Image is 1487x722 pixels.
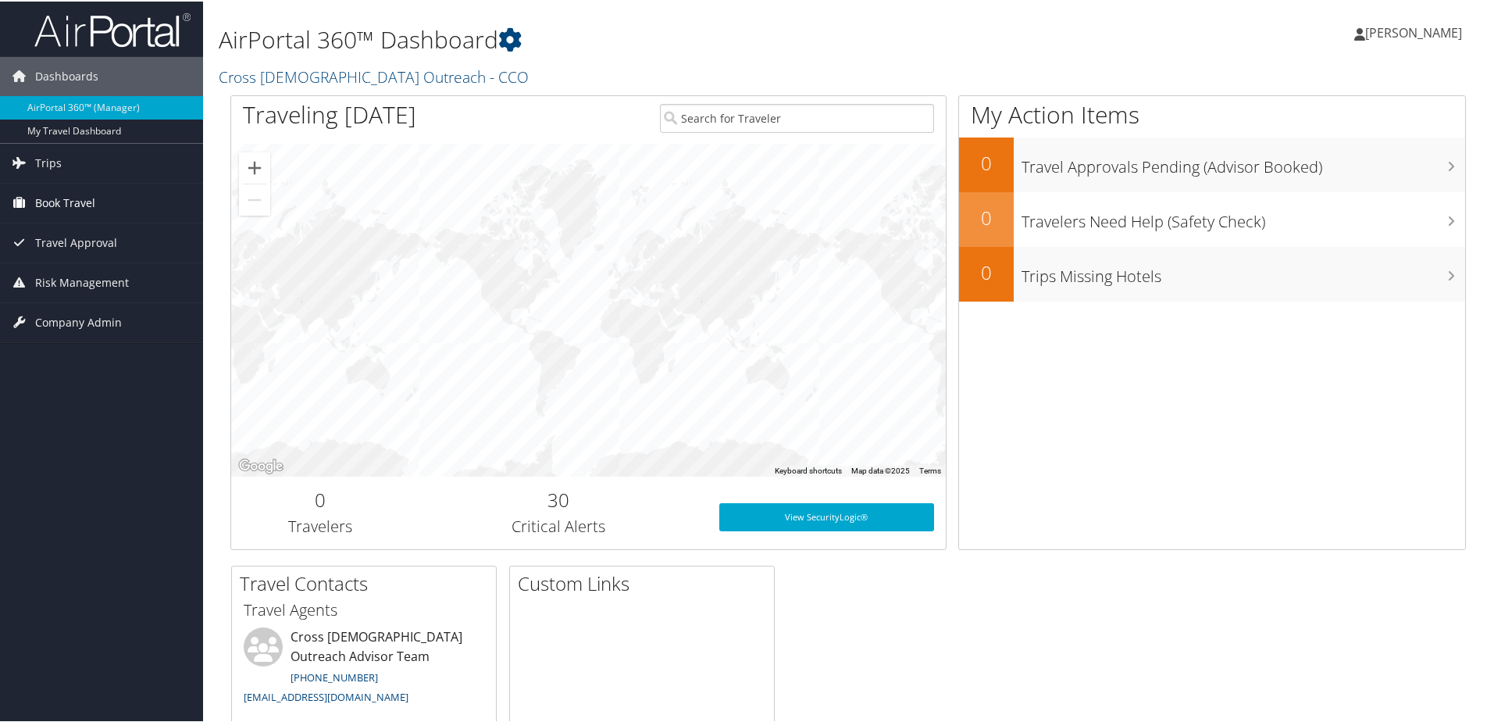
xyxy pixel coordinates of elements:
[35,262,129,301] span: Risk Management
[959,191,1465,245] a: 0Travelers Need Help (Safety Check)
[236,626,492,709] li: Cross [DEMOGRAPHIC_DATA] Outreach Advisor Team
[518,569,774,595] h2: Custom Links
[239,183,270,214] button: Zoom out
[35,182,95,221] span: Book Travel
[35,55,98,95] span: Dashboards
[1354,8,1478,55] a: [PERSON_NAME]
[1022,202,1465,231] h3: Travelers Need Help (Safety Check)
[35,222,117,261] span: Travel Approval
[919,465,941,474] a: Terms (opens in new tab)
[422,514,696,536] h3: Critical Alerts
[959,97,1465,130] h1: My Action Items
[35,302,122,341] span: Company Admin
[1022,147,1465,177] h3: Travel Approvals Pending (Advisor Booked)
[959,203,1014,230] h2: 0
[34,10,191,47] img: airportal-logo.png
[243,97,416,130] h1: Traveling [DATE]
[959,148,1014,175] h2: 0
[219,65,533,86] a: Cross [DEMOGRAPHIC_DATA] Outreach - CCO
[240,569,496,595] h2: Travel Contacts
[235,455,287,475] a: Open this area in Google Maps (opens a new window)
[244,598,484,620] h3: Travel Agents
[219,22,1058,55] h1: AirPortal 360™ Dashboard
[959,245,1465,300] a: 0Trips Missing Hotels
[719,502,934,530] a: View SecurityLogic®
[244,688,408,702] a: [EMAIL_ADDRESS][DOMAIN_NAME]
[660,102,934,131] input: Search for Traveler
[775,464,842,475] button: Keyboard shortcuts
[1022,256,1465,286] h3: Trips Missing Hotels
[35,142,62,181] span: Trips
[959,136,1465,191] a: 0Travel Approvals Pending (Advisor Booked)
[235,455,287,475] img: Google
[851,465,910,474] span: Map data ©2025
[422,485,696,512] h2: 30
[243,485,398,512] h2: 0
[291,669,378,683] a: [PHONE_NUMBER]
[959,258,1014,284] h2: 0
[1365,23,1462,40] span: [PERSON_NAME]
[239,151,270,182] button: Zoom in
[243,514,398,536] h3: Travelers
